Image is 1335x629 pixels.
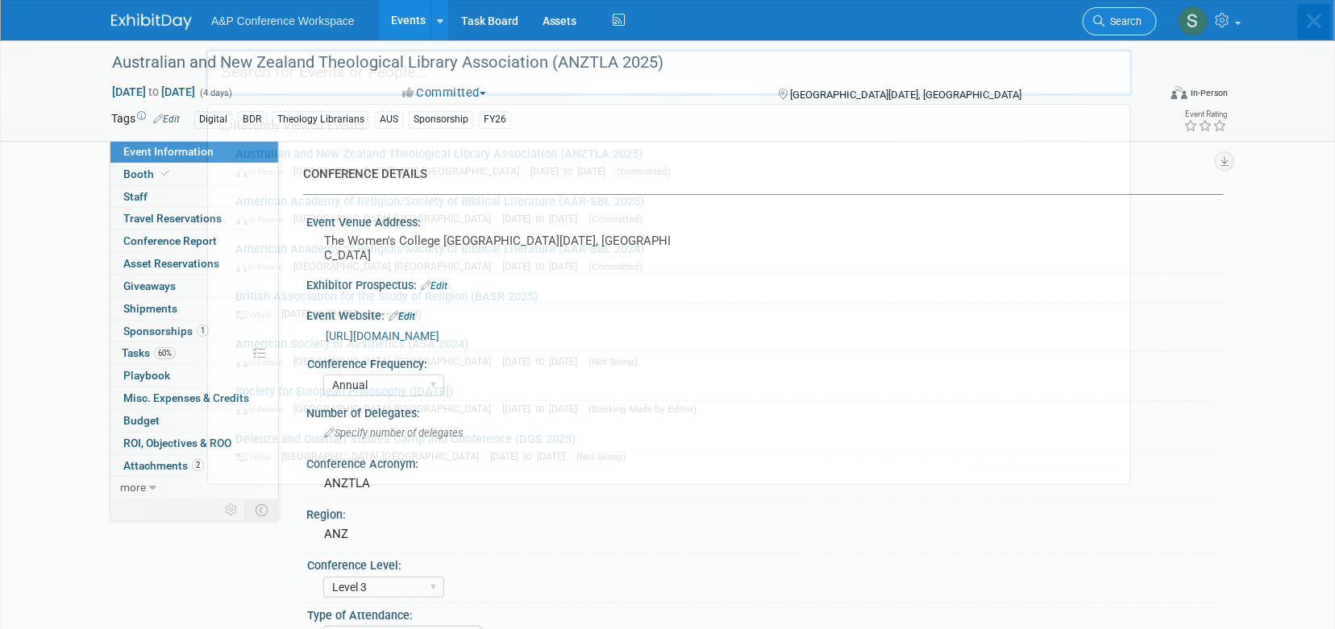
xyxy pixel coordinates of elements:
[228,424,1122,471] a: Deleuze and Guattari Studies Camp and Conference (DGS 2025) Virtual [GEOGRAPHIC_DATA], [GEOGRAPHI...
[236,214,291,225] span: In-Person
[236,357,291,367] span: In-Person
[228,139,1122,186] a: Australian and New Zealand Theological Library Association (ANZTLA 2025) In-Person [GEOGRAPHIC_DA...
[228,187,1122,234] a: American Academy of Religion/Society of Biblical Literature (AAR-SBL 2025) In-Person [GEOGRAPHIC_...
[589,213,643,225] span: (Committed)
[577,451,626,462] span: (Not Going)
[228,377,1122,424] a: Society for European Philosophy ([DATE]) In-Person [GEOGRAPHIC_DATA], [GEOGRAPHIC_DATA] [DATE] to...
[618,166,672,177] span: (Committed)
[503,355,586,367] span: [DATE] to [DATE]
[294,260,500,272] span: [GEOGRAPHIC_DATA], [GEOGRAPHIC_DATA]
[236,404,291,415] span: In-Person
[228,329,1122,376] a: American Society of Aesthetics (ASA 2024) In-Person [GEOGRAPHIC_DATA], [GEOGRAPHIC_DATA] [DATE] t...
[503,260,586,272] span: [DATE] to [DATE]
[368,308,422,320] span: (Committed)
[503,403,586,415] span: [DATE] to [DATE]
[228,234,1122,281] a: American Academy of Religion/Society of Biblical Literature (AAR-SBL 2024) In-Person [GEOGRAPHIC_...
[294,355,500,367] span: [GEOGRAPHIC_DATA], [GEOGRAPHIC_DATA]
[236,167,291,177] span: In-Person
[236,309,279,320] span: Virtual
[282,450,488,462] span: [GEOGRAPHIC_DATA], [GEOGRAPHIC_DATA]
[589,261,643,272] span: (Committed)
[236,452,279,462] span: Virtual
[294,213,500,225] span: [GEOGRAPHIC_DATA], [GEOGRAPHIC_DATA]
[282,308,365,320] span: [DATE] to [DATE]
[589,356,638,367] span: (Not Going)
[589,403,697,415] span: (Booking Made by Editor)
[294,165,528,177] span: [GEOGRAPHIC_DATA][DATE], [GEOGRAPHIC_DATA]
[236,262,291,272] span: In-Person
[294,403,500,415] span: [GEOGRAPHIC_DATA], [GEOGRAPHIC_DATA]
[206,49,1133,96] input: Search for Events or People...
[216,105,1122,139] div: Recently Viewed Events:
[228,282,1122,329] a: British Association for the Study of Religion (BASR 2025) Virtual [DATE] to [DATE] (Committed)
[503,213,586,225] span: [DATE] to [DATE]
[491,450,574,462] span: [DATE] to [DATE]
[531,165,614,177] span: [DATE] to [DATE]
